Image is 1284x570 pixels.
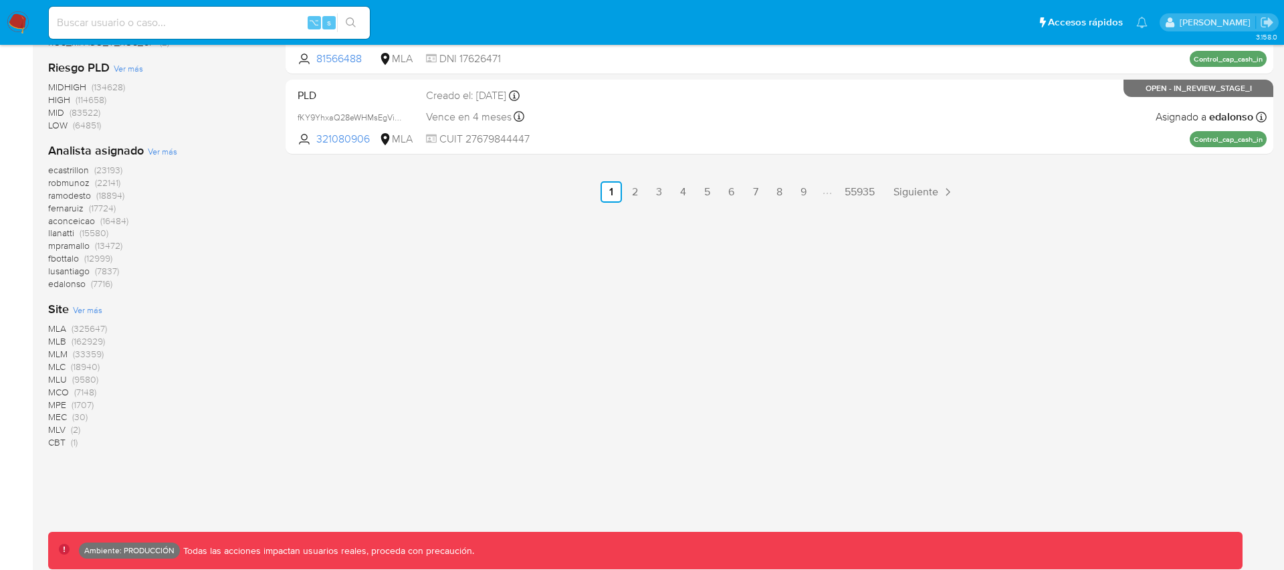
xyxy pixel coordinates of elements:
[337,13,364,32] button: search-icon
[84,548,175,553] p: Ambiente: PRODUCCIÓN
[327,16,331,29] span: s
[309,16,319,29] span: ⌥
[1256,31,1277,42] span: 3.158.0
[180,545,474,557] p: Todas las acciones impactan usuarios reales, proceda con precaución.
[1180,16,1255,29] p: nicolas.tolosa@mercadolibre.com
[49,14,370,31] input: Buscar usuario o caso...
[1048,15,1123,29] span: Accesos rápidos
[1136,17,1148,28] a: Notificaciones
[1260,15,1274,29] a: Salir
